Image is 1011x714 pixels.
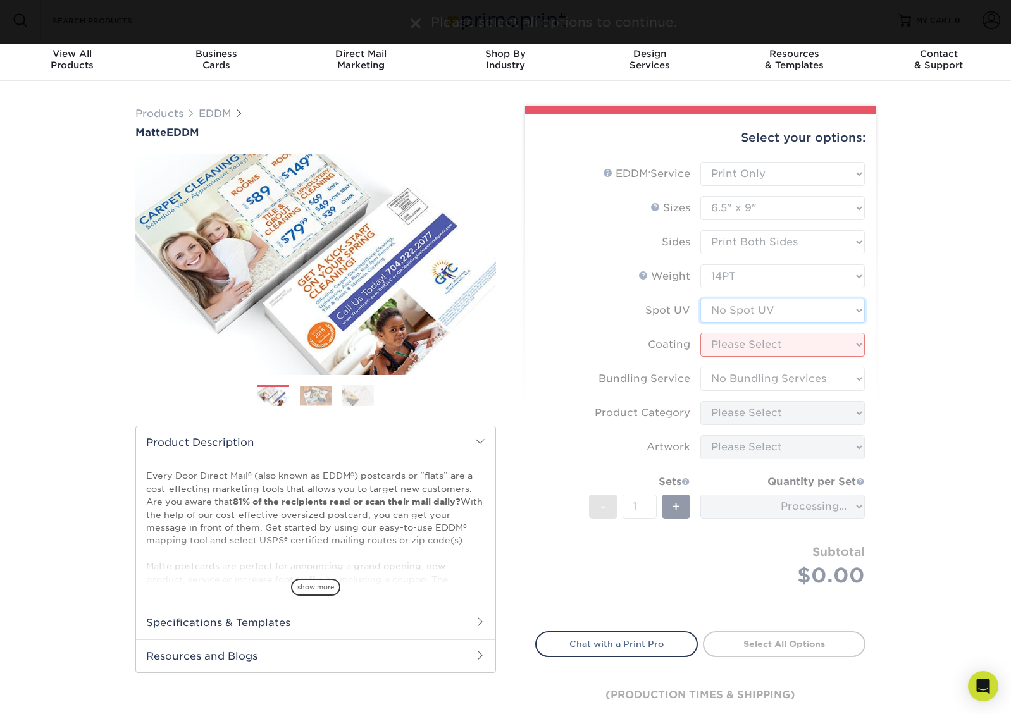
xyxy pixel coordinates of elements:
[433,40,578,81] a: Shop ByIndustry
[867,48,1011,59] span: Contact
[136,426,495,459] h2: Product Description
[289,48,433,59] span: Direct Mail
[300,386,332,405] img: EDDM 02
[233,496,461,507] strong: 81% of the recipients read or scan their mail daily?
[411,18,421,28] img: close
[135,126,496,138] a: MatteEDDM
[535,631,698,656] a: Chat with a Print Pro
[431,15,677,30] span: Please select all options to continue.
[289,40,433,81] a: Direct MailMarketing
[722,48,866,59] span: Resources
[342,385,374,407] img: EDDM 03
[136,606,495,639] h2: Specifications & Templates
[291,579,340,596] span: show more
[867,48,1011,71] div: & Support
[968,671,998,701] div: Open Intercom Messenger
[144,40,288,81] a: BusinessCards
[135,126,496,138] h1: EDDM
[199,108,232,120] a: EDDM
[136,639,495,672] h2: Resources and Blogs
[144,48,288,71] div: Cards
[578,48,722,71] div: Services
[433,48,578,59] span: Shop By
[578,40,722,81] a: DesignServices
[289,48,433,71] div: Marketing
[144,48,288,59] span: Business
[535,114,865,162] div: Select your options:
[433,48,578,71] div: Industry
[578,48,722,59] span: Design
[703,631,865,656] a: Select All Options
[257,386,289,407] img: EDDM 01
[722,40,866,81] a: Resources& Templates
[135,108,183,120] a: Products
[135,145,496,385] img: Matte 01
[135,126,166,138] span: Matte
[722,48,866,71] div: & Templates
[867,40,1011,81] a: Contact& Support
